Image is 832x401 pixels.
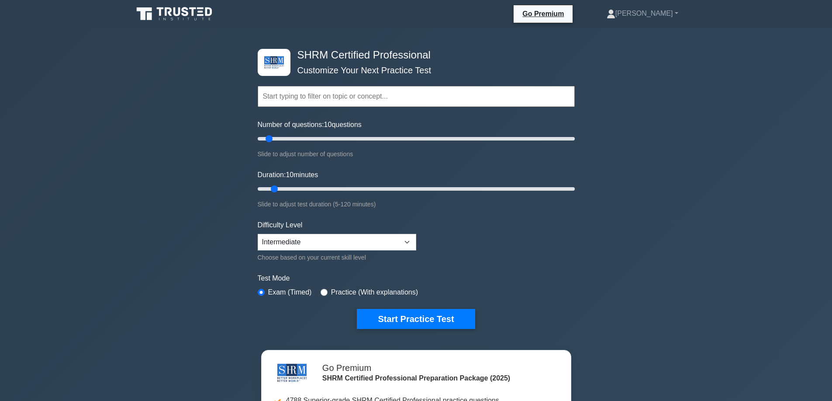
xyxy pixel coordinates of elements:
[258,252,416,263] div: Choose based on your current skill level
[517,8,569,19] a: Go Premium
[258,199,575,209] div: Slide to adjust test duration (5-120 minutes)
[258,86,575,107] input: Start typing to filter on topic or concept...
[268,287,312,298] label: Exam (Timed)
[258,149,575,159] div: Slide to adjust number of questions
[258,273,575,284] label: Test Mode
[331,287,418,298] label: Practice (With explanations)
[258,170,318,180] label: Duration: minutes
[357,309,475,329] button: Start Practice Test
[258,120,362,130] label: Number of questions: questions
[294,49,532,62] h4: SHRM Certified Professional
[586,5,699,22] a: [PERSON_NAME]
[324,121,332,128] span: 10
[258,220,303,230] label: Difficulty Level
[286,171,293,178] span: 10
